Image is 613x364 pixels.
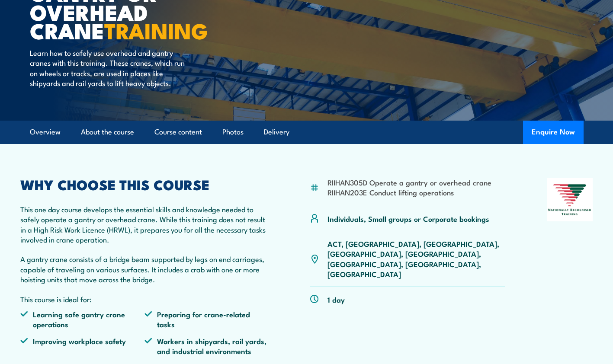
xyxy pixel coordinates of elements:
[30,48,188,88] p: Learn how to safely use overhead and gantry cranes with this training. These cranes, which run on...
[30,121,61,144] a: Overview
[264,121,289,144] a: Delivery
[20,294,269,304] p: This course is ideal for:
[20,309,144,329] li: Learning safe gantry crane operations
[547,178,593,221] img: Nationally Recognised Training logo.
[327,187,491,197] li: RIIHAN203E Conduct lifting operations
[327,177,491,187] li: RIIHAN305D Operate a gantry or overhead crane
[154,121,202,144] a: Course content
[327,239,505,279] p: ACT, [GEOGRAPHIC_DATA], [GEOGRAPHIC_DATA], [GEOGRAPHIC_DATA], [GEOGRAPHIC_DATA], [GEOGRAPHIC_DATA...
[20,336,144,356] li: Improving workplace safety
[327,294,345,304] p: 1 day
[144,336,269,356] li: Workers in shipyards, rail yards, and industrial environments
[81,121,134,144] a: About the course
[222,121,244,144] a: Photos
[20,178,269,190] h2: WHY CHOOSE THIS COURSE
[20,204,269,245] p: This one day course develops the essential skills and knowledge needed to safely operate a gantry...
[523,121,584,144] button: Enquire Now
[104,13,208,47] strong: TRAINING
[20,254,269,284] p: A gantry crane consists of a bridge beam supported by legs on end carriages, capable of traveling...
[144,309,269,329] li: Preparing for crane-related tasks
[327,214,489,224] p: Individuals, Small groups or Corporate bookings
